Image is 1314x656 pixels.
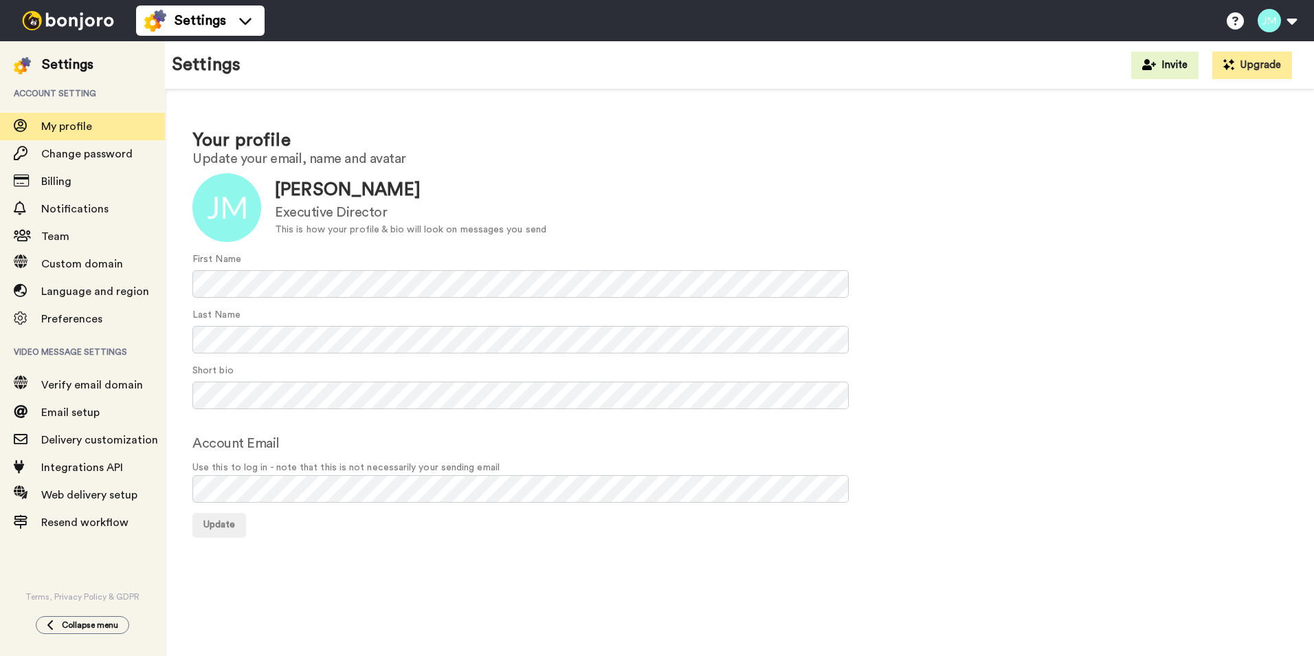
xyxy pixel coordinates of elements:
span: Change password [41,149,133,160]
div: Settings [42,55,93,74]
label: Account Email [192,433,280,454]
span: Email setup [41,407,100,418]
span: Update [203,520,235,529]
button: Collapse menu [36,616,129,634]
span: Resend workflow [41,517,129,528]
span: Preferences [41,314,102,325]
span: Use this to log in - note that this is not necessarily your sending email [192,461,1287,475]
span: Integrations API [41,462,123,473]
span: Custom domain [41,259,123,270]
label: First Name [192,252,241,267]
span: Team [41,231,69,242]
button: Upgrade [1212,52,1292,79]
h1: Your profile [192,131,1287,151]
div: Executive Director [275,203,546,223]
span: Verify email domain [41,380,143,391]
span: Language and region [41,286,149,297]
div: [PERSON_NAME] [275,177,546,203]
label: Last Name [192,308,241,322]
span: Settings [175,11,226,30]
span: Billing [41,176,71,187]
h2: Update your email, name and avatar [192,151,1287,166]
img: bj-logo-header-white.svg [16,11,120,30]
div: This is how your profile & bio will look on messages you send [275,223,546,237]
button: Update [192,513,246,538]
img: settings-colored.svg [14,57,31,74]
h1: Settings [172,55,241,75]
button: Invite [1131,52,1199,79]
img: settings-colored.svg [144,10,166,32]
span: My profile [41,121,92,132]
span: Delivery customization [41,435,158,446]
span: Notifications [41,204,109,215]
label: Short bio [192,364,234,378]
span: Web delivery setup [41,490,137,501]
span: Collapse menu [62,620,118,631]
